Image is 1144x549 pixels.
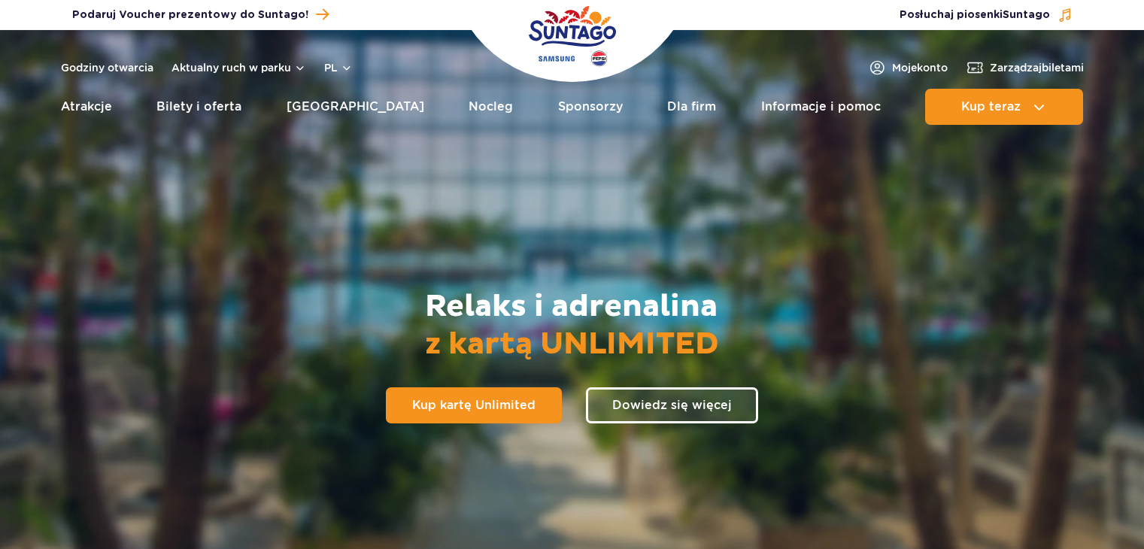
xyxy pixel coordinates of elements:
a: Bilety i oferta [156,89,241,125]
span: z kartą UNLIMITED [425,326,719,363]
button: Aktualny ruch w parku [171,62,306,74]
a: Informacje i pomoc [761,89,881,125]
a: Podaruj Voucher prezentowy do Suntago! [72,5,329,25]
a: Sponsorzy [558,89,623,125]
a: [GEOGRAPHIC_DATA] [287,89,424,125]
button: Posłuchaj piosenkiSuntago [900,8,1073,23]
a: Dla firm [667,89,716,125]
button: pl [324,60,353,75]
a: Mojekonto [868,59,948,77]
span: Moje konto [892,60,948,75]
a: Dowiedz się więcej [586,387,758,423]
span: Posłuchaj piosenki [900,8,1050,23]
span: Podaruj Voucher prezentowy do Suntago! [72,8,308,23]
a: Atrakcje [61,89,112,125]
h2: Relaks i adrenalina [425,288,719,363]
a: Kup kartę Unlimited [386,387,562,423]
button: Kup teraz [925,89,1083,125]
span: Zarządzaj biletami [990,60,1084,75]
a: Zarządzajbiletami [966,59,1084,77]
span: Suntago [1003,10,1050,20]
span: Dowiedz się więcej [612,399,732,411]
a: Nocleg [469,89,513,125]
span: Kup kartę Unlimited [412,399,536,411]
a: Godziny otwarcia [61,60,153,75]
span: Kup teraz [961,100,1021,114]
